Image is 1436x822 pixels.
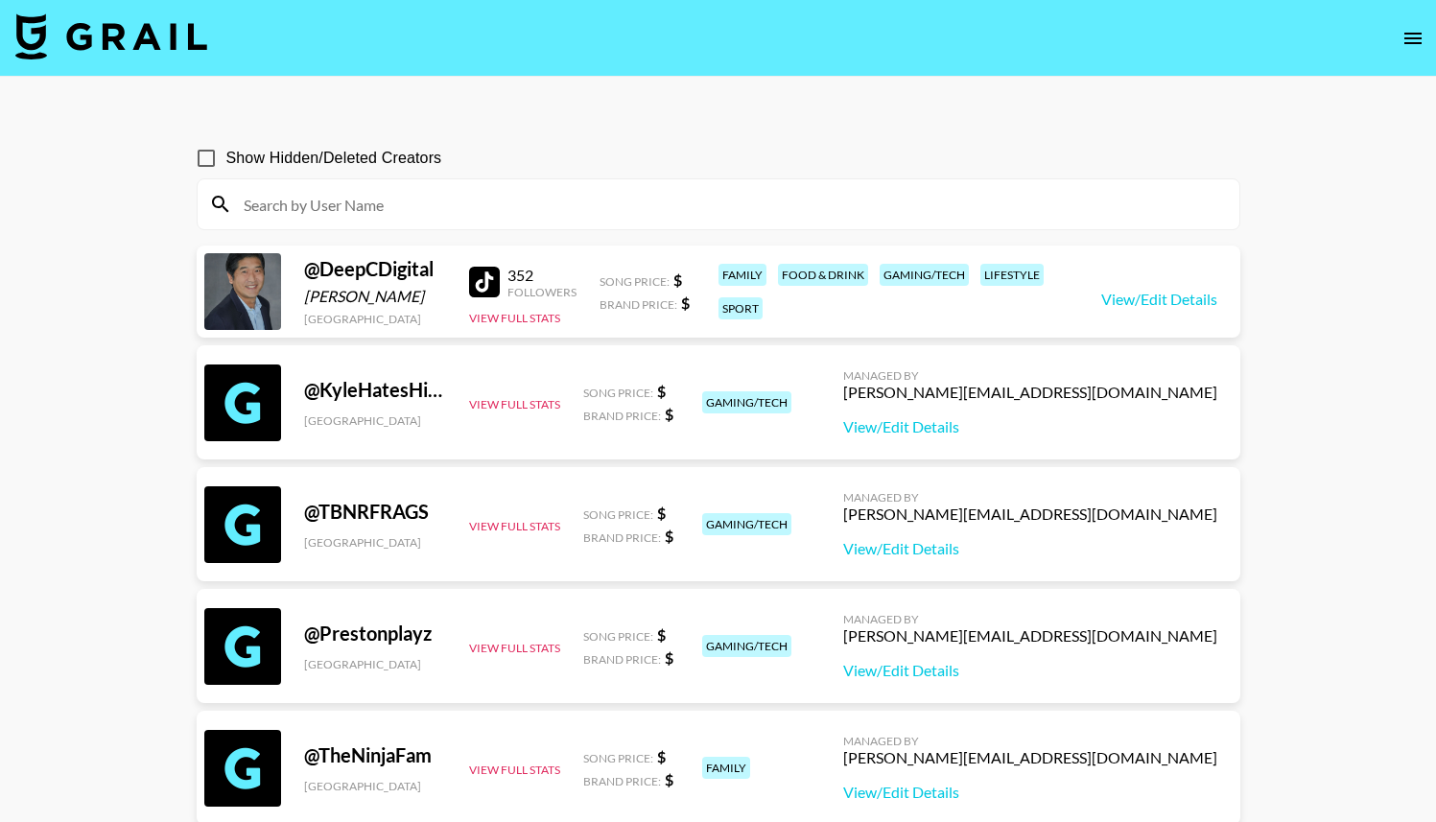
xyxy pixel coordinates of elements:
span: Brand Price: [583,409,661,423]
div: 352 [507,266,577,285]
input: Search by User Name [232,189,1228,220]
span: Song Price: [600,274,670,289]
span: Brand Price: [600,297,677,312]
div: [GEOGRAPHIC_DATA] [304,535,446,550]
div: [PERSON_NAME][EMAIL_ADDRESS][DOMAIN_NAME] [843,748,1217,767]
button: View Full Stats [469,397,560,411]
strong: $ [657,504,666,522]
div: gaming/tech [880,264,969,286]
strong: $ [681,294,690,312]
div: [GEOGRAPHIC_DATA] [304,413,446,428]
div: [PERSON_NAME] [304,287,446,306]
div: [PERSON_NAME][EMAIL_ADDRESS][DOMAIN_NAME] [843,505,1217,524]
span: Brand Price: [583,530,661,545]
div: [GEOGRAPHIC_DATA] [304,657,446,671]
div: Followers [507,285,577,299]
strong: $ [665,648,673,667]
strong: $ [657,382,666,400]
button: View Full Stats [469,311,560,325]
span: Song Price: [583,751,653,765]
div: @ TheNinjaFam [304,743,446,767]
span: Song Price: [583,629,653,644]
strong: $ [665,527,673,545]
div: Managed By [843,734,1217,748]
strong: $ [665,770,673,788]
strong: $ [657,625,666,644]
span: Brand Price: [583,774,661,788]
div: family [702,757,750,779]
div: [PERSON_NAME][EMAIL_ADDRESS][DOMAIN_NAME] [843,383,1217,402]
div: Managed By [843,490,1217,505]
div: Managed By [843,612,1217,626]
a: View/Edit Details [843,783,1217,802]
button: open drawer [1394,19,1432,58]
span: Song Price: [583,386,653,400]
span: Brand Price: [583,652,661,667]
div: gaming/tech [702,635,791,657]
a: View/Edit Details [843,539,1217,558]
a: View/Edit Details [843,661,1217,680]
div: gaming/tech [702,513,791,535]
div: @ DeepCDigital [304,257,446,281]
a: View/Edit Details [843,417,1217,436]
div: family [718,264,766,286]
div: gaming/tech [702,391,791,413]
div: [PERSON_NAME][EMAIL_ADDRESS][DOMAIN_NAME] [843,626,1217,646]
div: [GEOGRAPHIC_DATA] [304,312,446,326]
div: sport [718,297,763,319]
button: View Full Stats [469,763,560,777]
strong: $ [673,270,682,289]
div: [GEOGRAPHIC_DATA] [304,779,446,793]
img: Grail Talent [15,13,207,59]
button: View Full Stats [469,519,560,533]
span: Song Price: [583,507,653,522]
div: @ TBNRFRAGS [304,500,446,524]
div: @ Prestonplayz [304,622,446,646]
strong: $ [657,747,666,765]
a: View/Edit Details [1101,290,1217,309]
span: Show Hidden/Deleted Creators [226,147,442,170]
strong: $ [665,405,673,423]
div: food & drink [778,264,868,286]
div: Managed By [843,368,1217,383]
button: View Full Stats [469,641,560,655]
div: @ KyleHatesHiking [304,378,446,402]
div: lifestyle [980,264,1044,286]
